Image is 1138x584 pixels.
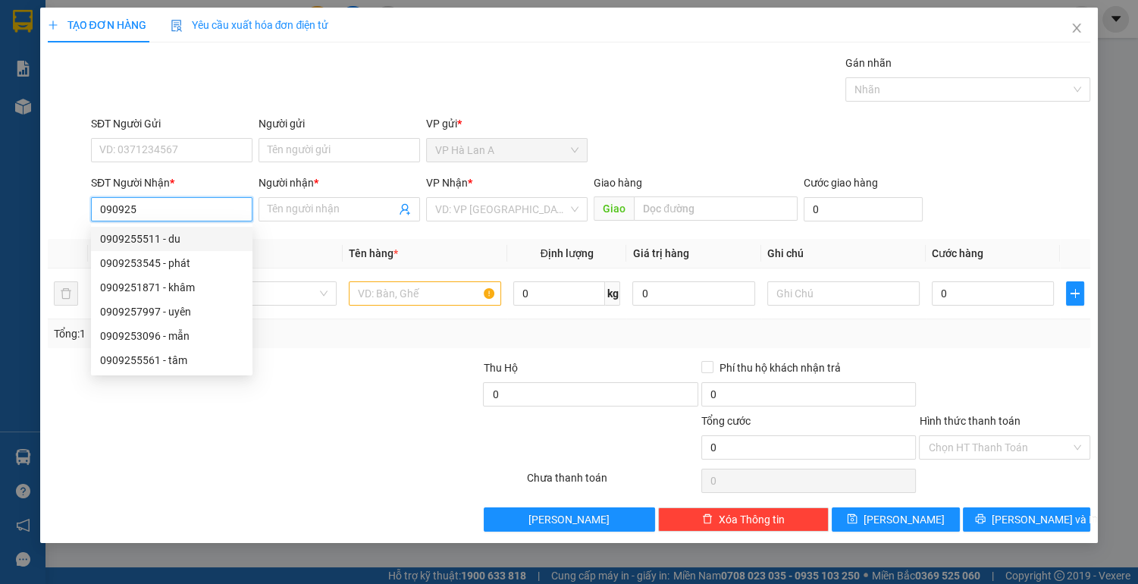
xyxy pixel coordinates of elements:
[594,177,642,189] span: Giao hàng
[91,115,252,132] div: SĐT Người Gửi
[713,360,847,376] span: Phí thu hộ khách nhận trả
[91,324,252,348] div: 0909253096 - mẫn
[847,513,857,526] span: save
[632,281,755,306] input: 0
[541,247,594,259] span: Định lượng
[963,507,1090,532] button: printer[PERSON_NAME] và In
[435,139,578,162] span: VP Hà Lan A
[525,469,700,496] div: Chưa thanh toán
[1055,8,1098,50] button: Close
[605,281,620,306] span: kg
[48,19,146,31] span: TẠO ĐƠN HÀNG
[484,507,655,532] button: [PERSON_NAME]
[54,281,78,306] button: delete
[658,507,829,532] button: deleteXóa Thông tin
[91,348,252,372] div: 0909255561 - tâm
[804,177,878,189] label: Cước giao hàng
[864,511,945,528] span: [PERSON_NAME]
[259,174,420,191] div: Người nhận
[100,255,243,272] div: 0909253545 - phát
[767,281,920,306] input: Ghi Chú
[171,20,183,32] img: icon
[426,115,588,132] div: VP gửi
[702,513,713,526] span: delete
[100,231,243,247] div: 0909255511 - du
[1071,22,1083,34] span: close
[349,247,398,259] span: Tên hàng
[91,300,252,324] div: 0909257997 - uyên
[975,513,986,526] span: printer
[91,275,252,300] div: 0909251871 - khâm
[91,174,252,191] div: SĐT Người Nhận
[804,197,923,221] input: Cước giao hàng
[100,352,243,369] div: 0909255561 - tâm
[349,281,501,306] input: VD: Bàn, Ghế
[54,325,440,342] div: Tổng: 1
[528,511,610,528] span: [PERSON_NAME]
[171,19,329,31] span: Yêu cầu xuất hóa đơn điện tử
[594,196,634,221] span: Giao
[719,511,785,528] span: Xóa Thông tin
[634,196,797,221] input: Dọc đường
[1066,281,1084,306] button: plus
[100,279,243,296] div: 0909251871 - khâm
[701,415,751,427] span: Tổng cước
[761,239,926,268] th: Ghi chú
[932,247,983,259] span: Cước hàng
[100,328,243,344] div: 0909253096 - mẫn
[426,177,468,189] span: VP Nhận
[845,57,892,69] label: Gán nhãn
[832,507,959,532] button: save[PERSON_NAME]
[100,303,243,320] div: 0909257997 - uyên
[91,227,252,251] div: 0909255511 - du
[992,511,1098,528] span: [PERSON_NAME] và In
[632,247,688,259] span: Giá trị hàng
[483,362,517,374] span: Thu Hộ
[48,20,58,30] span: plus
[399,203,411,215] span: user-add
[919,415,1020,427] label: Hình thức thanh toán
[91,251,252,275] div: 0909253545 - phát
[193,282,328,305] span: Khác
[1067,287,1083,300] span: plus
[259,115,420,132] div: Người gửi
